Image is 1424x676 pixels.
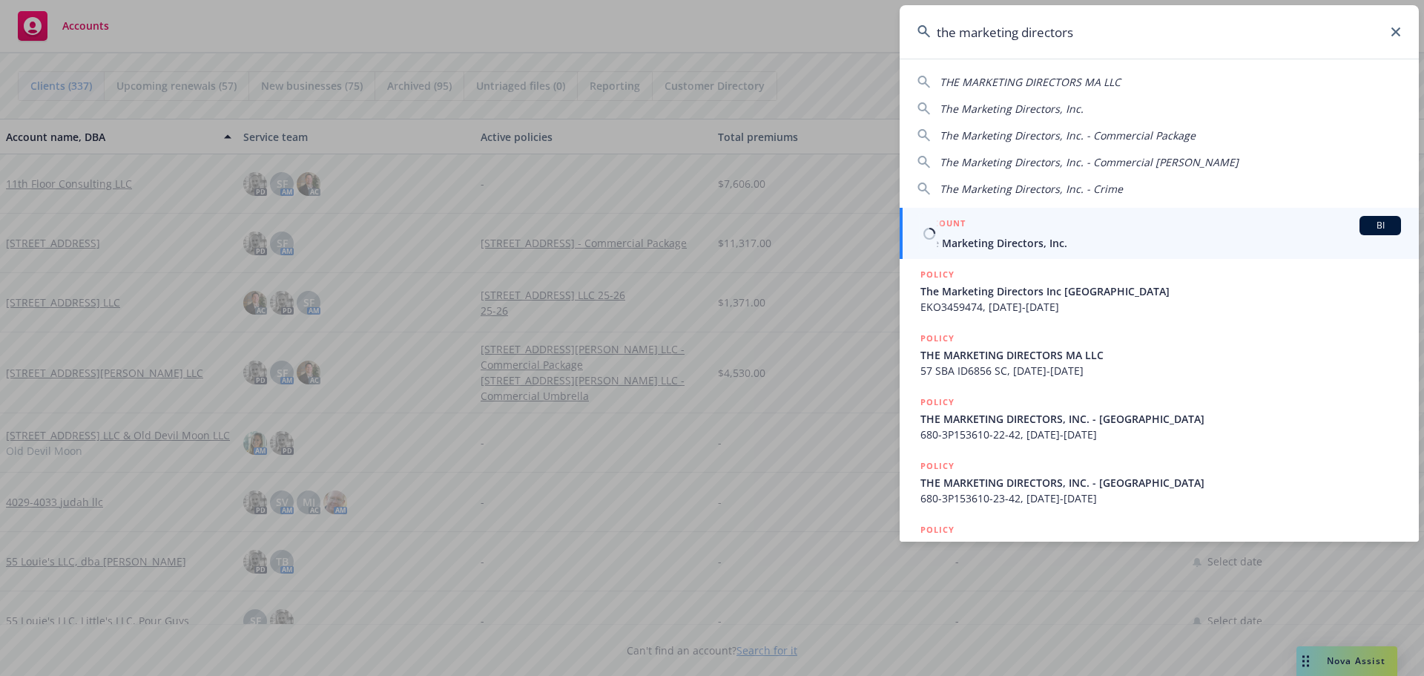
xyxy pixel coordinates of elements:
[920,522,955,537] h5: POLICY
[920,539,1401,554] span: THE MARKETING DIRECTORS, INC.- [GEOGRAPHIC_DATA]
[920,363,1401,378] span: 57 SBA ID6856 SC, [DATE]-[DATE]
[900,323,1419,387] a: POLICYTHE MARKETING DIRECTORS MA LLC57 SBA ID6856 SC, [DATE]-[DATE]
[920,267,955,282] h5: POLICY
[900,387,1419,450] a: POLICYTHE MARKETING DIRECTORS, INC. - [GEOGRAPHIC_DATA]680-3P153610-22-42, [DATE]-[DATE]
[900,450,1419,514] a: POLICYTHE MARKETING DIRECTORS, INC. - [GEOGRAPHIC_DATA]680-3P153610-23-42, [DATE]-[DATE]
[920,490,1401,506] span: 680-3P153610-23-42, [DATE]-[DATE]
[920,331,955,346] h5: POLICY
[920,427,1401,442] span: 680-3P153610-22-42, [DATE]-[DATE]
[920,459,955,473] h5: POLICY
[940,155,1239,169] span: The Marketing Directors, Inc. - Commercial [PERSON_NAME]
[900,5,1419,59] input: Search...
[940,128,1196,142] span: The Marketing Directors, Inc. - Commercial Package
[940,75,1121,89] span: THE MARKETING DIRECTORS MA LLC
[920,216,966,234] h5: ACCOUNT
[920,347,1401,363] span: THE MARKETING DIRECTORS MA LLC
[920,299,1401,315] span: EKO3459474, [DATE]-[DATE]
[900,208,1419,259] a: ACCOUNTBIThe Marketing Directors, Inc.
[920,395,955,410] h5: POLICY
[900,514,1419,578] a: POLICYTHE MARKETING DIRECTORS, INC.- [GEOGRAPHIC_DATA]
[920,235,1401,251] span: The Marketing Directors, Inc.
[920,283,1401,299] span: The Marketing Directors Inc [GEOGRAPHIC_DATA]
[920,475,1401,490] span: THE MARKETING DIRECTORS, INC. - [GEOGRAPHIC_DATA]
[940,182,1123,196] span: The Marketing Directors, Inc. - Crime
[1365,219,1395,232] span: BI
[940,102,1084,116] span: The Marketing Directors, Inc.
[900,259,1419,323] a: POLICYThe Marketing Directors Inc [GEOGRAPHIC_DATA]EKO3459474, [DATE]-[DATE]
[920,411,1401,427] span: THE MARKETING DIRECTORS, INC. - [GEOGRAPHIC_DATA]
